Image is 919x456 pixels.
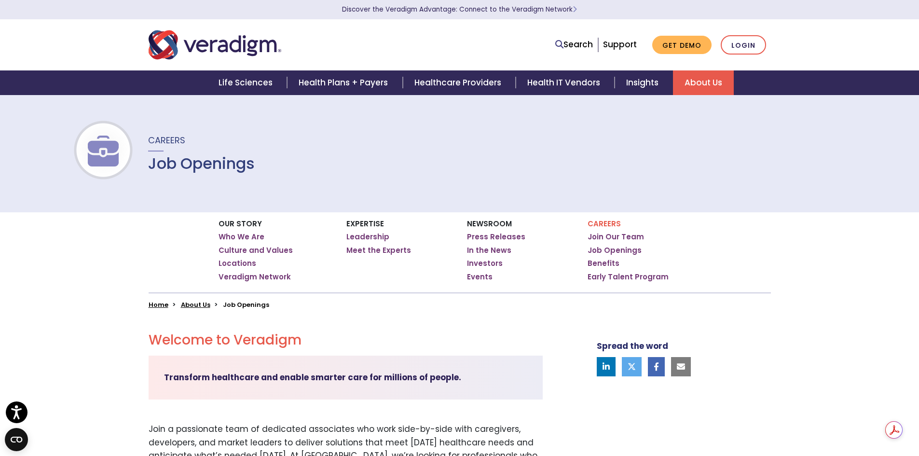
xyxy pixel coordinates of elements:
[181,300,210,309] a: About Us
[164,372,461,383] strong: Transform healthcare and enable smarter care for millions of people.
[149,332,543,348] h2: Welcome to Veradigm
[588,246,642,255] a: Job Openings
[467,246,511,255] a: In the News
[588,259,619,268] a: Benefits
[149,29,281,61] img: Veradigm logo
[467,259,503,268] a: Investors
[588,272,669,282] a: Early Talent Program
[219,232,264,242] a: Who We Are
[603,39,637,50] a: Support
[721,35,766,55] a: Login
[652,36,712,55] a: Get Demo
[673,70,734,95] a: About Us
[573,5,577,14] span: Learn More
[219,246,293,255] a: Culture and Values
[219,259,256,268] a: Locations
[467,272,493,282] a: Events
[588,232,644,242] a: Join Our Team
[403,70,516,95] a: Healthcare Providers
[287,70,402,95] a: Health Plans + Payers
[148,134,185,146] span: Careers
[5,428,28,451] button: Open CMP widget
[342,5,577,14] a: Discover the Veradigm Advantage: Connect to the Veradigm NetworkLearn More
[597,340,668,352] strong: Spread the word
[346,246,411,255] a: Meet the Experts
[346,232,389,242] a: Leadership
[516,70,615,95] a: Health IT Vendors
[219,272,291,282] a: Veradigm Network
[148,154,255,173] h1: Job Openings
[207,70,287,95] a: Life Sciences
[467,232,525,242] a: Press Releases
[555,38,593,51] a: Search
[615,70,673,95] a: Insights
[149,300,168,309] a: Home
